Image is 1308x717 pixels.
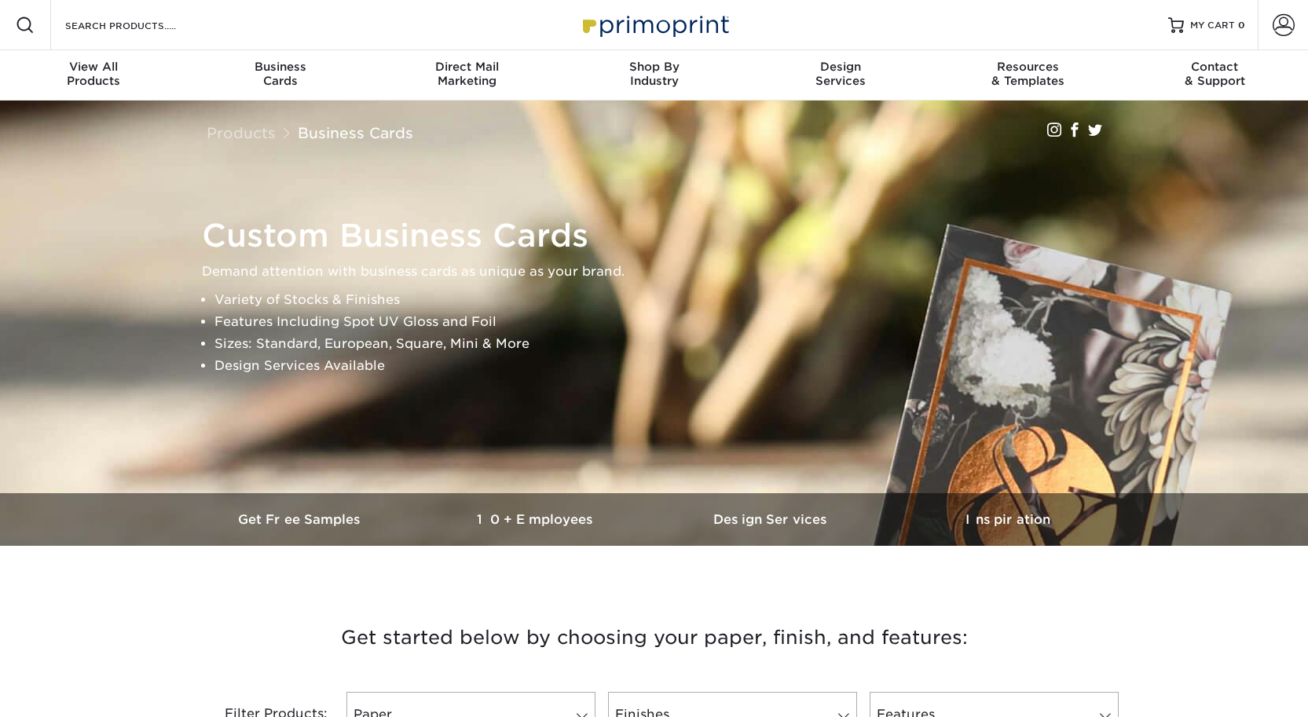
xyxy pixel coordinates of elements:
li: Variety of Stocks & Finishes [214,289,1121,311]
a: Resources& Templates [934,50,1121,101]
span: Contact [1121,60,1308,74]
h3: Design Services [654,512,890,527]
span: 0 [1238,20,1245,31]
h3: Get Free Samples [183,512,419,527]
a: Direct MailMarketing [374,50,561,101]
div: Cards [187,60,374,88]
h1: Custom Business Cards [202,217,1121,254]
li: Features Including Spot UV Gloss and Foil [214,311,1121,333]
a: DesignServices [747,50,934,101]
li: Sizes: Standard, European, Square, Mini & More [214,333,1121,355]
a: Inspiration [890,493,1126,546]
a: BusinessCards [187,50,374,101]
span: Direct Mail [374,60,561,74]
div: Marketing [374,60,561,88]
span: MY CART [1190,19,1235,32]
a: Business Cards [298,124,413,141]
h3: 10+ Employees [419,512,654,527]
a: Get Free Samples [183,493,419,546]
a: Design Services [654,493,890,546]
a: Shop ByIndustry [561,50,748,101]
span: Design [747,60,934,74]
li: Design Services Available [214,355,1121,377]
a: Products [207,124,276,141]
span: Shop By [561,60,748,74]
div: Services [747,60,934,88]
div: Industry [561,60,748,88]
div: & Support [1121,60,1308,88]
a: 10+ Employees [419,493,654,546]
span: Resources [934,60,1121,74]
span: Business [187,60,374,74]
div: & Templates [934,60,1121,88]
h3: Get started below by choosing your paper, finish, and features: [195,602,1114,673]
p: Demand attention with business cards as unique as your brand. [202,261,1121,283]
a: Contact& Support [1121,50,1308,101]
img: Primoprint [576,8,733,42]
input: SEARCH PRODUCTS..... [64,16,217,35]
h3: Inspiration [890,512,1126,527]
